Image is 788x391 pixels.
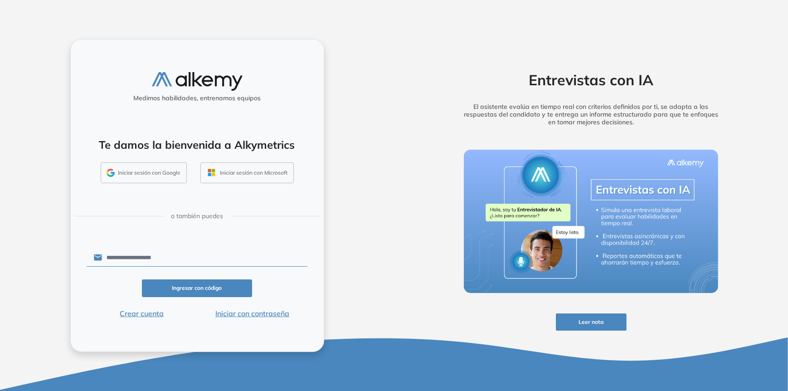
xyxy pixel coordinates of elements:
[87,308,197,319] button: Crear cuenta
[556,313,627,331] button: Leer nota
[625,286,788,391] div: Widget de chat
[101,162,187,183] button: Iniciar sesión con Google
[450,103,733,126] h5: El asistente evalúa en tiempo real con criterios definidos por ti, se adapta a las respuestas del...
[83,138,312,152] h4: Te damos la bienvenida a Alkymetrics
[152,72,243,91] img: logo-alkemy
[464,150,719,293] img: img-more-info
[200,162,294,183] button: Iniciar sesión con Microsoft
[74,94,320,102] h5: Medimos habilidades, entrenamos equipos
[206,167,217,178] img: OUTLOOK_ICON
[142,279,253,297] button: Ingresar con código
[197,308,307,319] button: Iniciar con contraseña
[625,286,788,391] iframe: Chat Widget
[107,169,115,177] img: GMAIL_ICON
[450,71,733,88] h2: Entrevistas con IA
[171,211,223,221] span: o también puedes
